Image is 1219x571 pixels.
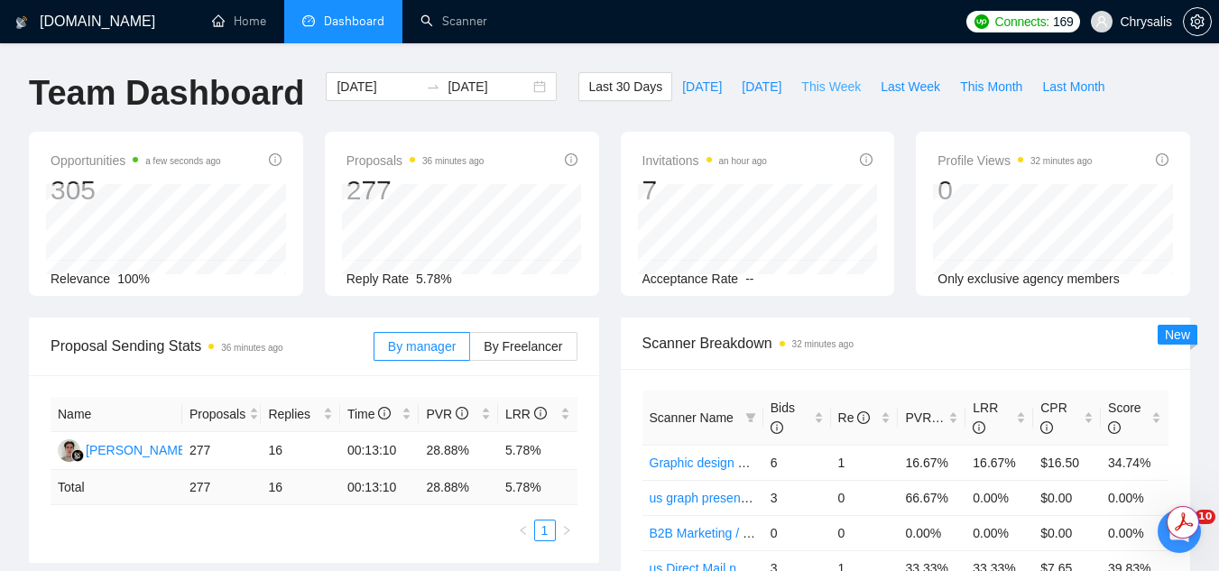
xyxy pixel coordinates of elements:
span: info-circle [269,153,282,166]
td: Total [51,470,182,505]
a: Graphic design new CL 13/05 (t) [650,456,831,470]
td: 0 [763,515,831,550]
time: 36 minutes ago [422,156,484,166]
span: filter [742,404,760,431]
td: 277 [182,470,262,505]
span: info-circle [860,153,873,166]
span: 100% [117,272,150,286]
span: info-circle [973,421,985,434]
span: dashboard [302,14,315,27]
h1: Team Dashboard [29,72,304,115]
a: us graph presentation [650,491,771,505]
span: Proposals [189,404,245,424]
button: This Week [791,72,871,101]
li: Next Page [556,520,577,541]
div: [PERSON_NAME] [86,440,189,460]
a: setting [1183,14,1212,29]
img: gigradar-bm.png [71,449,84,462]
span: info-circle [565,153,577,166]
button: Last 30 Days [578,72,672,101]
td: $16.50 [1033,445,1101,480]
span: [DATE] [742,77,781,97]
span: -- [745,272,753,286]
span: to [426,79,440,94]
span: info-circle [1040,421,1053,434]
td: 277 [182,432,262,470]
td: 16 [261,432,340,470]
th: Replies [261,397,340,432]
a: homeHome [212,14,266,29]
div: 305 [51,173,221,207]
time: an hour ago [719,156,767,166]
td: 34.74% [1101,445,1168,480]
input: End date [448,77,530,97]
div: 277 [346,173,485,207]
button: [DATE] [732,72,791,101]
a: B2B Marketing / Branding new CL [650,526,840,540]
td: 0.00% [898,515,965,550]
span: [DATE] [682,77,722,97]
img: upwork-logo.png [974,14,989,29]
button: [DATE] [672,72,732,101]
span: Bids [771,401,795,435]
td: 28.88 % [419,470,498,505]
a: searchScanner [420,14,487,29]
iframe: Intercom live chat [1158,510,1201,553]
span: PVR [905,410,947,425]
span: Invitations [642,150,767,171]
td: 00:13:10 [340,432,420,470]
a: RG[PERSON_NAME] [58,442,189,456]
td: 0 [831,480,899,515]
td: 0.00% [965,480,1033,515]
td: 16 [261,470,340,505]
span: Scanner Breakdown [642,332,1169,355]
span: By Freelancer [484,339,562,354]
span: This Month [960,77,1022,97]
span: Time [347,407,391,421]
a: 1 [535,520,555,540]
span: By manager [388,339,456,354]
span: Last 30 Days [588,77,662,97]
td: 6 [763,445,831,480]
span: Scanner Name [650,410,734,425]
span: Last Week [881,77,940,97]
span: LRR [973,401,998,435]
button: right [556,520,577,541]
span: Dashboard [324,14,384,29]
span: CPR [1040,401,1067,435]
td: 3 [763,480,831,515]
span: Last Month [1042,77,1104,97]
td: 66.67% [898,480,965,515]
th: Name [51,397,182,432]
td: 5.78% [498,432,577,470]
span: left [518,525,529,536]
td: $0.00 [1033,515,1101,550]
span: 169 [1053,12,1073,32]
span: Reply Rate [346,272,409,286]
td: 0 [831,515,899,550]
time: 32 minutes ago [792,339,854,349]
span: Replies [268,404,319,424]
div: 0 [937,173,1092,207]
span: Connects: [995,12,1049,32]
span: Relevance [51,272,110,286]
span: This Week [801,77,861,97]
span: filter [745,412,756,423]
button: setting [1183,7,1212,36]
span: Profile Views [937,150,1092,171]
td: 0.00% [1101,515,1168,550]
span: user [1095,15,1108,28]
span: Proposal Sending Stats [51,335,374,357]
span: Re [838,410,871,425]
span: info-circle [456,407,468,419]
li: Previous Page [513,520,534,541]
td: 0.00% [1101,480,1168,515]
span: Only exclusive agency members [937,272,1120,286]
button: Last Month [1032,72,1114,101]
span: Acceptance Rate [642,272,739,286]
span: right [561,525,572,536]
span: Opportunities [51,150,221,171]
time: 32 minutes ago [1030,156,1092,166]
li: 1 [534,520,556,541]
div: 7 [642,173,767,207]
